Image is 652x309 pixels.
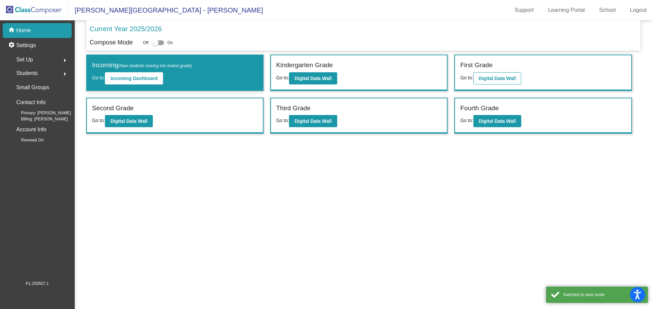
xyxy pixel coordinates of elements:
[276,118,289,123] span: Go to:
[509,5,539,16] a: Support
[10,137,44,143] span: Renewal On:
[90,38,133,47] p: Compose Mode
[543,5,591,16] a: Learning Portal
[10,116,68,122] span: Billing: [PERSON_NAME]
[624,5,652,16] a: Logout
[61,70,69,78] mat-icon: arrow_right
[61,56,69,64] mat-icon: arrow_right
[10,110,71,116] span: Primary: [PERSON_NAME]
[16,26,31,35] p: Home
[92,103,134,113] label: Second Grade
[594,5,621,16] a: School
[16,69,38,78] span: Students
[563,292,643,298] div: Switched to view mode
[90,24,162,34] p: Current Year 2025/2026
[16,55,33,64] span: Set Up
[167,40,173,46] span: On
[92,75,105,80] span: Go to:
[276,60,333,70] label: Kindergarten Grade
[110,76,158,81] b: Incoming Dashboard
[16,125,47,134] p: Account Info
[289,72,337,84] button: Digital Data Wall
[479,76,516,81] b: Digital Data Wall
[105,72,163,84] button: Incoming Dashboard
[68,5,263,16] span: [PERSON_NAME][GEOGRAPHIC_DATA] - [PERSON_NAME]
[479,118,516,124] b: Digital Data Wall
[294,76,331,81] b: Digital Data Wall
[460,75,473,80] span: Go to:
[460,103,499,113] label: Fourth Grade
[16,98,46,107] p: Contact Info
[460,60,492,70] label: First Grade
[8,26,16,35] mat-icon: home
[110,118,147,124] b: Digital Data Wall
[105,115,153,127] button: Digital Data Wall
[289,115,337,127] button: Digital Data Wall
[16,83,49,92] p: Small Groups
[16,41,36,50] p: Settings
[8,41,16,50] mat-icon: settings
[118,63,192,68] span: (New students moving into lowest grade)
[92,118,105,123] span: Go to:
[460,118,473,123] span: Go to:
[276,75,289,80] span: Go to:
[473,72,521,84] button: Digital Data Wall
[473,115,521,127] button: Digital Data Wall
[276,103,310,113] label: Third Grade
[143,40,148,46] span: Off
[294,118,331,124] b: Digital Data Wall
[92,60,192,70] label: Incoming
